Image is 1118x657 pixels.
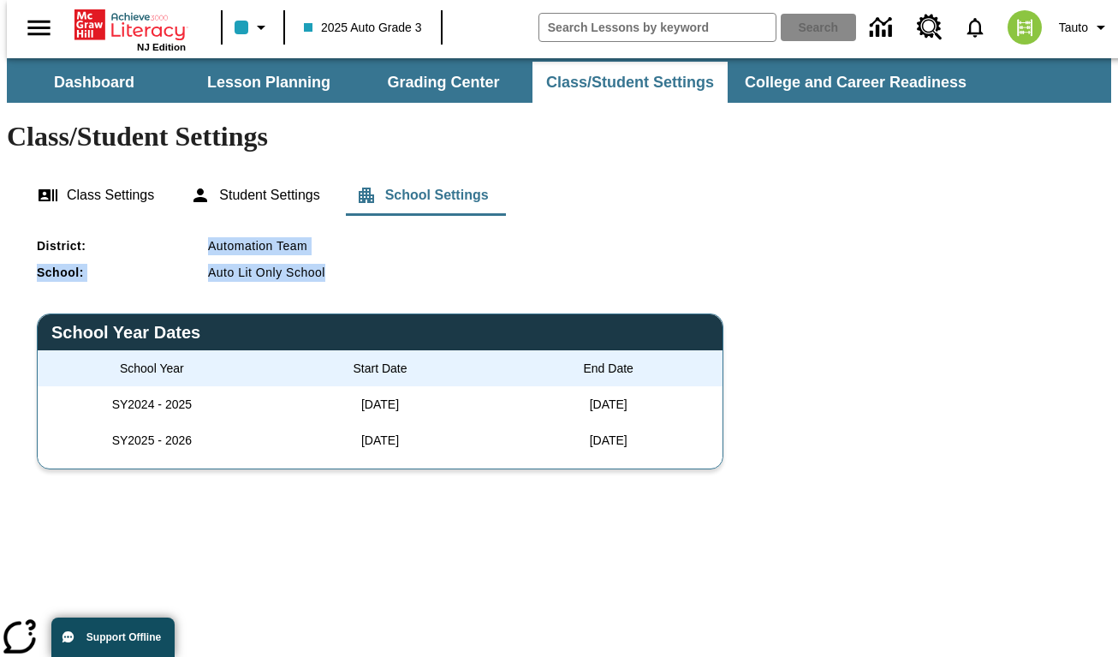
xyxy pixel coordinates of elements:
div: [DATE] [498,397,718,411]
p: Auto Lit only School [208,264,465,282]
span: Support Offline [86,631,161,643]
div: SY2024 - 2025 [42,397,262,411]
div: [DATE] [271,433,491,447]
button: Class Settings [24,175,168,216]
div: Class/Student Settings [24,175,1094,216]
button: Open side menu [14,3,64,53]
button: Support Offline [51,618,175,657]
button: Dashboard [9,62,180,103]
div: Start Date [271,361,491,375]
button: Class/Student Settings [532,62,728,103]
input: search field [539,14,776,41]
h1: Class/Student Settings [7,121,1111,152]
p: District : [37,237,208,255]
div: [DATE] [498,433,718,447]
p: Automation Team [208,237,465,255]
button: Select a new avatar [997,5,1052,50]
p: School : [37,264,208,282]
span: NJ Edition [137,42,186,52]
div: SubNavbar [7,62,982,103]
button: Class color is light blue. Change class color [228,12,278,43]
button: Student Settings [176,175,333,216]
div: School Year [42,361,262,375]
span: Tauto [1059,19,1088,37]
a: Home [74,8,186,42]
a: Resource Center, Will open in new tab [907,4,953,51]
button: College and Career Readiness [731,62,980,103]
button: Grading Center [358,62,529,103]
a: Notifications [953,5,997,50]
img: avatar image [1008,10,1042,45]
div: End Date [498,361,718,375]
div: [DATE] [271,397,491,411]
div: Home [74,6,186,52]
button: School Settings [342,175,503,216]
button: Lesson Planning [183,62,354,103]
span: 2025 Auto Grade 3 [304,19,422,37]
a: Data Center [859,4,907,51]
button: Profile/Settings [1052,12,1118,43]
caption: School Year Dates [51,323,200,343]
div: SubNavbar [7,58,1111,103]
div: SY2025 - 2026 [42,433,262,447]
